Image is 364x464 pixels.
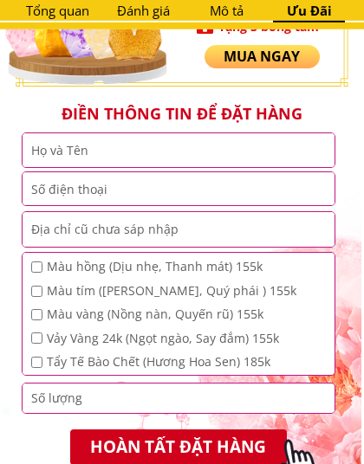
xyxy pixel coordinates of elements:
p: Mua ngay [205,45,320,68]
span: Màu tím ([PERSON_NAME], Quý phái ) 155k [47,281,296,300]
input: Họ và Tên [27,133,330,167]
span: Vảy Vàng 24k (Ngọt ngào, Say đắm) 155k [47,329,296,348]
span: Tẩy Tế Bào Chết (Hương Hoa Sen) 185k [47,352,296,371]
h3: Điền thông tin để đặt hàng [10,103,355,125]
input: Số lượng [27,383,330,413]
input: Số điện thoại [27,172,330,205]
span: Màu hồng (Dịu nhẹ, Thanh mát) 155k [47,257,296,276]
span: Màu vàng (Nồng nàn, Quyến rũ) 155k [47,305,296,324]
input: Địa chỉ cũ chưa sáp nhập [27,212,330,247]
